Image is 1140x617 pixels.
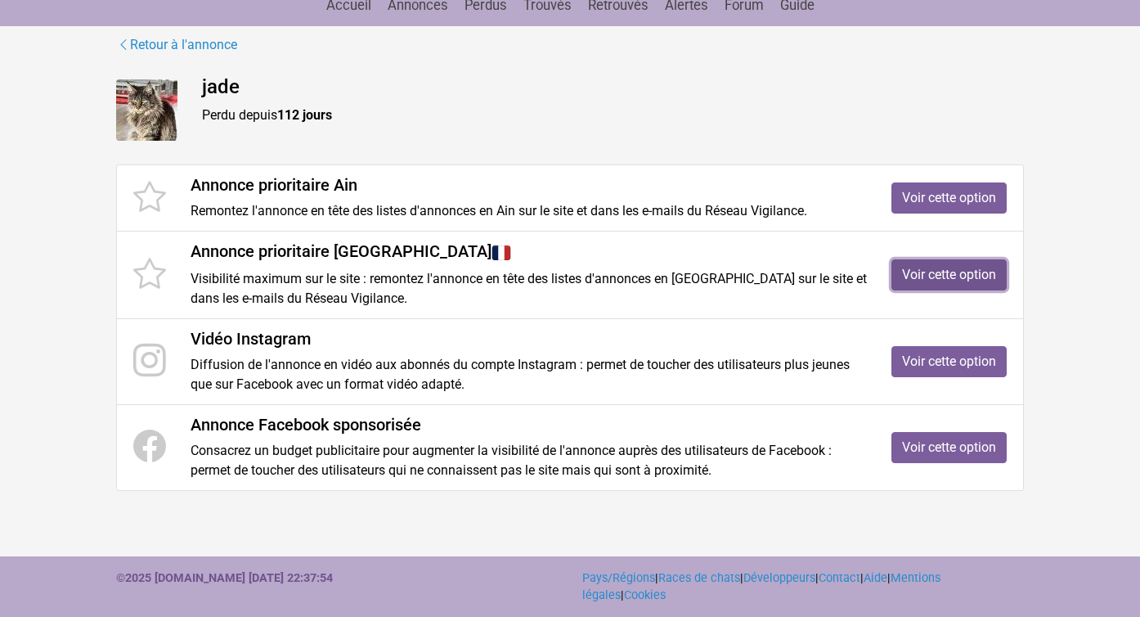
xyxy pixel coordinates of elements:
[658,571,740,585] a: Races de chats
[191,241,867,263] h4: Annonce prioritaire [GEOGRAPHIC_DATA]
[743,571,815,585] a: Développeurs
[624,588,666,602] a: Cookies
[191,441,867,480] p: Consacrez un budget publicitaire pour augmenter la visibilité de l'annonce auprès des utilisateur...
[191,201,867,221] p: Remontez l'annonce en tête des listes d'annonces en Ain sur le site et dans les e-mails du Réseau...
[891,182,1007,214] a: Voir cette option
[582,571,655,585] a: Pays/Régions
[191,415,867,435] h4: Annonce Facebook sponsorisée
[191,175,867,195] h4: Annonce prioritaire Ain
[891,259,1007,290] a: Voir cette option
[116,34,238,56] a: Retour à l'annonce
[191,329,867,349] h4: Vidéo Instagram
[891,432,1007,463] a: Voir cette option
[191,355,867,394] p: Diffusion de l'annonce en vidéo aux abonnés du compte Instagram : permet de toucher des utilisate...
[116,571,333,585] strong: ©2025 [DOMAIN_NAME] [DATE] 22:37:54
[819,571,860,585] a: Contact
[202,106,1024,125] p: Perdu depuis
[491,243,511,263] img: France
[277,107,332,123] strong: 112 jours
[864,571,887,585] a: Aide
[191,269,867,308] p: Visibilité maximum sur le site : remontez l'annonce en tête des listes d'annonces en [GEOGRAPHIC_...
[570,570,1036,605] div: | | | | | |
[202,75,1024,99] h4: jade
[891,346,1007,377] a: Voir cette option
